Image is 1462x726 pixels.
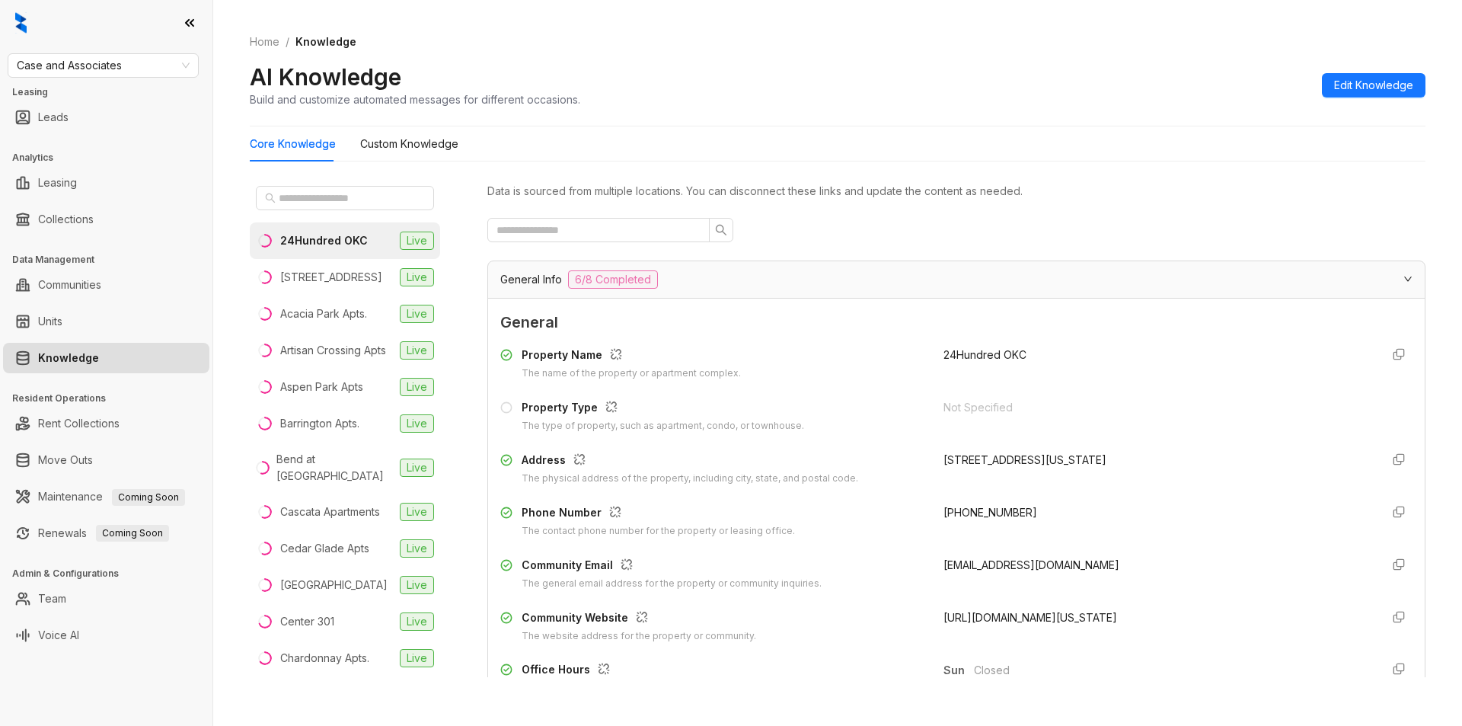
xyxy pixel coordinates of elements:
[112,489,185,506] span: Coming Soon
[38,270,101,300] a: Communities
[360,136,458,152] div: Custom Knowledge
[295,35,356,48] span: Knowledge
[522,629,756,644] div: The website address for the property or community.
[3,270,209,300] li: Communities
[247,34,283,50] a: Home
[522,472,858,486] div: The physical address of the property, including city, state, and postal code.
[500,311,1413,334] span: General
[943,662,974,679] span: Sun
[400,414,434,433] span: Live
[1334,77,1413,94] span: Edit Knowledge
[3,204,209,235] li: Collections
[17,54,190,77] span: Case and Associates
[400,503,434,521] span: Live
[400,305,434,323] span: Live
[400,576,434,594] span: Live
[400,612,434,631] span: Live
[280,342,386,359] div: Artisan Crossing Apts
[500,271,562,288] span: General Info
[38,408,120,439] a: Rent Collections
[522,609,756,629] div: Community Website
[400,341,434,360] span: Live
[12,85,212,99] h3: Leasing
[943,399,1368,416] div: Not Specified
[522,661,830,681] div: Office Hours
[96,525,169,542] span: Coming Soon
[3,408,209,439] li: Rent Collections
[400,459,434,477] span: Live
[3,481,209,512] li: Maintenance
[280,650,369,667] div: Chardonnay Apts.
[38,306,62,337] a: Units
[12,392,212,405] h3: Resident Operations
[280,415,359,432] div: Barrington Apts.
[280,540,369,557] div: Cedar Glade Apts
[12,567,212,580] h3: Admin & Configurations
[280,232,368,249] div: 24Hundred OKC
[38,102,69,133] a: Leads
[3,343,209,373] li: Knowledge
[286,34,289,50] li: /
[1403,274,1413,283] span: expanded
[568,270,658,289] span: 6/8 Completed
[38,518,169,548] a: RenewalsComing Soon
[280,613,334,630] div: Center 301
[400,268,434,286] span: Live
[488,261,1425,298] div: General Info6/8 Completed
[3,306,209,337] li: Units
[522,399,804,419] div: Property Type
[522,577,822,591] div: The general email address for the property or community inquiries.
[3,518,209,548] li: Renewals
[280,269,382,286] div: [STREET_ADDRESS]
[522,366,741,381] div: The name of the property or apartment complex.
[943,611,1117,624] span: [URL][DOMAIN_NAME][US_STATE]
[3,445,209,475] li: Move Outs
[715,224,727,236] span: search
[280,577,388,593] div: [GEOGRAPHIC_DATA]
[38,584,66,614] a: Team
[38,343,99,373] a: Knowledge
[943,506,1037,519] span: [PHONE_NUMBER]
[3,620,209,651] li: Voice AI
[400,378,434,396] span: Live
[522,419,804,433] div: The type of property, such as apartment, condo, or townhouse.
[522,452,858,472] div: Address
[522,524,795,539] div: The contact phone number for the property or leasing office.
[15,12,27,34] img: logo
[38,168,77,198] a: Leasing
[522,557,822,577] div: Community Email
[38,620,79,651] a: Voice AI
[400,232,434,250] span: Live
[3,102,209,133] li: Leads
[250,136,336,152] div: Core Knowledge
[487,183,1425,200] div: Data is sourced from multiple locations. You can disconnect these links and update the content as...
[276,451,394,485] div: Bend at [GEOGRAPHIC_DATA]
[250,62,401,91] h2: AI Knowledge
[522,347,741,366] div: Property Name
[943,452,1368,469] div: [STREET_ADDRESS][US_STATE]
[400,649,434,667] span: Live
[280,305,367,322] div: Acacia Park Apts.
[38,204,94,235] a: Collections
[522,504,795,524] div: Phone Number
[3,584,209,614] li: Team
[943,558,1119,571] span: [EMAIL_ADDRESS][DOMAIN_NAME]
[280,379,363,395] div: Aspen Park Apts
[265,193,276,203] span: search
[280,504,380,520] div: Cascata Apartments
[12,253,212,267] h3: Data Management
[943,348,1026,361] span: 24Hundred OKC
[250,91,580,107] div: Build and customize automated messages for different occasions.
[974,662,1368,679] span: Closed
[400,539,434,558] span: Live
[12,151,212,165] h3: Analytics
[3,168,209,198] li: Leasing
[38,445,93,475] a: Move Outs
[1322,73,1425,98] button: Edit Knowledge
